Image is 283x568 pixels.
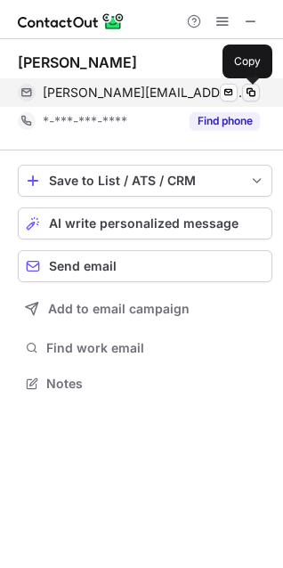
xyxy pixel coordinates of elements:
button: save-profile-one-click [18,165,272,197]
span: [PERSON_NAME][EMAIL_ADDRESS][DOMAIN_NAME] [43,85,247,101]
span: Find work email [46,340,265,356]
div: Save to List / ATS / CRM [49,174,241,188]
img: ContactOut v5.3.10 [18,11,125,32]
span: Send email [49,259,117,273]
div: [PERSON_NAME] [18,53,137,71]
button: Reveal Button [190,112,260,130]
button: AI write personalized message [18,207,272,239]
span: Add to email campaign [48,302,190,316]
button: Notes [18,371,272,396]
span: Notes [46,376,265,392]
button: Add to email campaign [18,293,272,325]
button: Find work email [18,336,272,361]
span: AI write personalized message [49,216,239,231]
button: Send email [18,250,272,282]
